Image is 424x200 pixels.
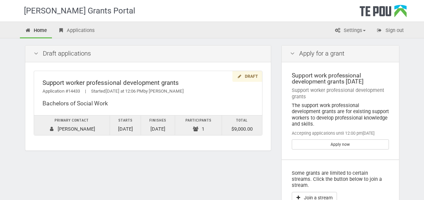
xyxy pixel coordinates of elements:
[330,24,371,38] a: Settings
[113,117,137,124] div: Starts
[141,115,175,135] td: [DATE]
[37,117,106,124] div: Primary contact
[371,24,409,38] a: Sign out
[292,72,389,85] div: Support work professional development grants [DATE]
[292,87,389,100] div: Support worker professional development grants
[106,89,143,94] span: [DATE] at 12:06 PM
[34,115,110,135] td: [PERSON_NAME]
[292,139,389,149] a: Apply now
[222,115,262,135] td: $9,000.00
[43,100,254,107] div: Bachelors of Social Work
[178,117,218,124] div: Participants
[25,45,271,62] div: Draft applications
[225,117,258,124] div: Total
[43,88,254,95] div: Application #14433 Started by [PERSON_NAME]
[144,117,171,124] div: Finishes
[282,45,399,62] div: Apply for a grant
[20,24,52,38] a: Home
[292,130,389,136] div: Accepting applications until 12:00 pm[DATE]
[43,79,254,87] div: Support worker professional development grants
[232,71,262,82] div: Draft
[80,89,91,94] span: |
[360,5,407,22] div: Te Pou Logo
[175,115,222,135] td: 1
[292,102,389,127] div: The support work professional development grants are for existing support workers to develop prof...
[53,24,100,38] a: Applications
[292,170,389,189] p: Some grants are limited to certain streams. Click the button below to join a stream.
[110,115,141,135] td: [DATE]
